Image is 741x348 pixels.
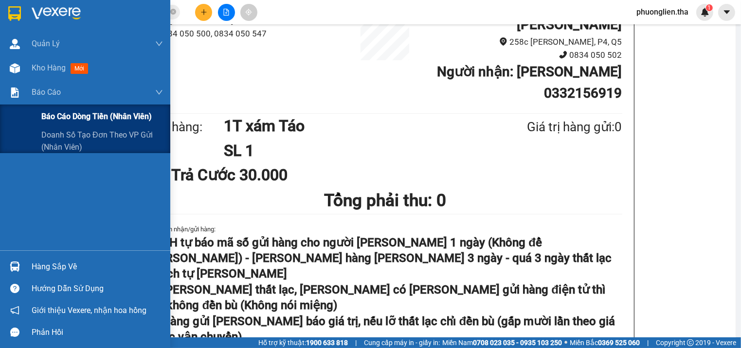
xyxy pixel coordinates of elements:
[647,337,649,348] span: |
[32,86,61,98] span: Báo cáo
[218,4,235,21] button: file-add
[224,139,480,163] h1: SL 1
[570,337,640,348] span: Miền Bắc
[240,4,257,21] button: aim
[442,337,562,348] span: Miền Nam
[195,4,212,21] button: plus
[223,9,230,16] span: file-add
[148,225,622,345] div: Quy định nhận/gửi hàng :
[559,51,567,59] span: phone
[82,37,134,45] b: [DOMAIN_NAME]
[148,314,615,344] strong: 3/ Hàng gửi [PERSON_NAME] báo giá trị, nếu lỡ thất lạc chỉ đền bù (gấp mười lần theo giá cước vận...
[564,341,567,345] span: ⚪️
[437,64,622,101] b: Người nhận : [PERSON_NAME] 0332156919
[245,9,252,16] span: aim
[32,325,163,340] div: Phản hồi
[71,63,88,74] span: mới
[499,37,507,46] span: environment
[41,129,163,153] span: Doanh số tạo đơn theo VP gửi (nhân viên)
[32,37,60,50] span: Quản Lý
[723,8,731,17] span: caret-down
[155,40,163,48] span: down
[148,236,612,281] strong: 1/ KH tự báo mã số gửi hàng cho người [PERSON_NAME] 1 ngày (Không để [PERSON_NAME]) - [PERSON_NAM...
[200,9,207,16] span: plus
[12,63,55,108] b: [PERSON_NAME]
[41,110,152,122] span: Báo cáo dòng tiền (nhân viên)
[32,304,146,316] span: Giới thiệu Vexere, nhận hoa hồng
[155,88,163,96] span: down
[306,339,348,347] strong: 1900 633 818
[480,117,622,137] div: Giá trị hàng gửi: 0
[32,63,66,72] span: Kho hàng
[10,39,20,49] img: warehouse-icon
[10,328,19,337] span: message
[707,4,711,11] span: 1
[425,49,622,62] li: 0834 050 502
[148,283,606,312] strong: 2/ [PERSON_NAME] thất lạc, [PERSON_NAME] có [PERSON_NAME] gửi hàng điện tử thì NX không đền bù (K...
[60,14,96,60] b: Gửi khách hàng
[598,339,640,347] strong: 0369 525 060
[8,6,21,21] img: logo-vxr
[701,8,709,17] img: icon-new-feature
[10,87,20,98] img: solution-icon
[258,337,348,348] span: Hỗ trợ kỹ thuật:
[148,27,346,40] li: 0834 050 500, 0834 050 547
[718,4,735,21] button: caret-down
[82,46,134,58] li: (c) 2017
[170,8,176,17] span: close-circle
[355,337,357,348] span: |
[148,187,622,214] h1: Tổng phải thu: 0
[106,12,129,35] img: logo.jpg
[32,260,163,274] div: Hàng sắp về
[10,284,19,293] span: question-circle
[170,9,176,15] span: close-circle
[10,63,20,73] img: warehouse-icon
[687,339,694,346] span: copyright
[364,337,440,348] span: Cung cấp máy in - giấy in:
[10,306,19,315] span: notification
[629,6,696,18] span: phuonglien.tha
[224,114,480,138] h1: 1T xám Táo
[148,163,305,187] div: Đã Trả Cước 30.000
[473,339,562,347] strong: 0708 023 035 - 0935 103 250
[148,117,224,137] div: Tên hàng:
[706,4,713,11] sup: 1
[425,35,622,49] li: 258c [PERSON_NAME], P4, Q5
[32,281,163,296] div: Hướng dẫn sử dụng
[10,261,20,272] img: warehouse-icon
